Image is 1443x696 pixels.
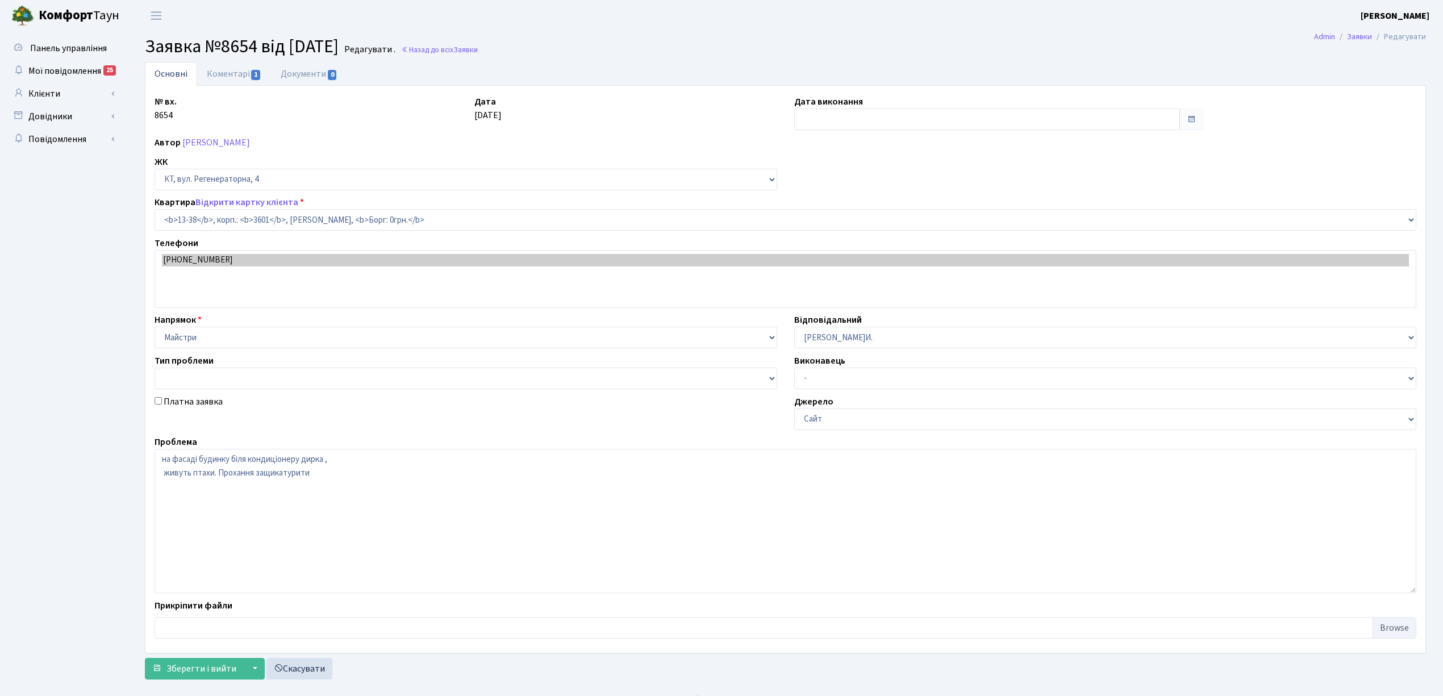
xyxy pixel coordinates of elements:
[474,95,496,109] label: Дата
[794,354,845,368] label: Виконавець
[6,128,119,151] a: Повідомлення
[182,136,250,149] a: [PERSON_NAME]
[155,354,214,368] label: Тип проблеми
[1361,9,1429,23] a: [PERSON_NAME]
[271,62,347,86] a: Документи
[162,254,1409,266] option: [PHONE_NUMBER]
[39,6,119,26] span: Таун
[155,313,202,327] label: Напрямок
[155,95,177,109] label: № вх.
[197,62,271,86] a: Коментарі
[145,34,339,60] span: Заявка №8654 від [DATE]
[28,65,101,77] span: Мої повідомлення
[794,395,833,409] label: Джерело
[39,6,93,24] b: Комфорт
[328,70,337,80] span: 0
[155,195,304,209] label: Квартира
[6,37,119,60] a: Панель управління
[142,6,170,25] button: Переключити навігацію
[195,196,298,209] a: Відкрити картку клієнта
[1314,31,1335,43] a: Admin
[145,658,244,680] button: Зберегти і вийти
[155,236,198,250] label: Телефони
[342,44,395,55] small: Редагувати .
[1372,31,1426,43] li: Редагувати
[30,42,107,55] span: Панель управління
[453,44,478,55] span: Заявки
[155,435,197,449] label: Проблема
[251,70,260,80] span: 1
[6,82,119,105] a: Клієнти
[155,209,1416,231] select: )
[155,136,181,149] label: Автор
[6,60,119,82] a: Мої повідомлення25
[466,95,786,130] div: [DATE]
[266,658,332,680] a: Скасувати
[1297,25,1443,49] nav: breadcrumb
[155,155,168,169] label: ЖК
[164,395,223,409] label: Платна заявка
[146,95,466,130] div: 8654
[794,95,863,109] label: Дата виконання
[166,662,236,675] span: Зберегти і вийти
[1361,10,1429,22] b: [PERSON_NAME]
[1347,31,1372,43] a: Заявки
[145,62,197,86] a: Основні
[155,599,232,612] label: Прикріпити файли
[794,313,862,327] label: Відповідальний
[401,44,478,55] a: Назад до всіхЗаявки
[11,5,34,27] img: logo.png
[155,449,1416,593] textarea: на фасаді будинку біля кондиціонеру дирка , живуть птахи. Прохання защикатурити
[103,65,116,76] div: 25
[6,105,119,128] a: Довідники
